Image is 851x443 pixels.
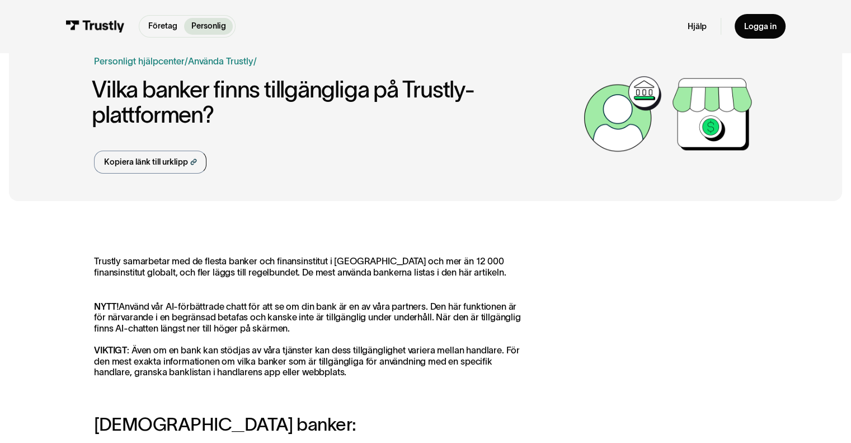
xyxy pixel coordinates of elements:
a: Företag [142,18,185,35]
font: Trustly samarbetar med de flesta banker och finansinstitut i [GEOGRAPHIC_DATA] och mer än 12 000 ... [94,256,506,277]
font: / [185,56,188,66]
font: Kopiera länk till urklipp [104,157,188,166]
font: Personligt hjälpcenter [94,56,185,66]
a: Personligt hjälpcenter [94,54,185,68]
font: Vilka banker finns tillgängliga på Trustly-plattformen? [92,77,474,127]
a: Använda Trustly [188,56,253,66]
font: NYTT! [94,301,119,311]
a: Logga in [735,14,786,38]
font: Använd vår AI-förbättrade chatt för att se om din bank är en av våra partners. Den här funktionen... [94,301,520,333]
font: / [253,56,257,66]
a: Personlig [184,18,233,35]
img: Trustly-logotypen [65,20,125,32]
font: : Även om en bank kan stödjas av våra tjänster kan dess tillgänglighet variera mellan handlare. F... [94,345,520,377]
font: VIKTIGT [94,345,127,355]
font: Hjälp [688,22,707,31]
a: Hjälp [688,21,707,32]
a: Kopiera länk till urklipp [94,151,206,174]
font: Företag [148,21,177,30]
font: Logga in [744,22,776,31]
font: [DEMOGRAPHIC_DATA] banker: [94,414,356,435]
font: Personlig [191,21,226,30]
